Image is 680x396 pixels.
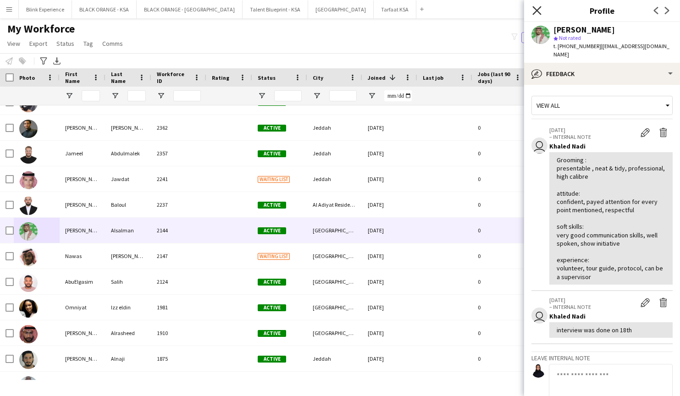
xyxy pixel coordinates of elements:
div: [DATE] [362,320,417,346]
input: Status Filter Input [274,90,302,101]
div: [GEOGRAPHIC_DATA] [307,269,362,294]
button: Open Filter Menu [258,92,266,100]
app-action-btn: Export XLSX [51,55,62,66]
span: Workforce ID [157,71,190,84]
div: Izz eldin [105,295,151,320]
div: 0 [472,243,527,269]
a: Tag [80,38,97,49]
span: Active [258,227,286,234]
div: [PERSON_NAME] [60,218,105,243]
div: 1981 [151,295,206,320]
div: 1875 [151,346,206,371]
span: Export [29,39,47,48]
p: [DATE] [549,297,636,303]
span: Waiting list [258,253,290,260]
span: Active [258,279,286,286]
span: Active [258,304,286,311]
img: Abdullah Jawdat [19,171,38,189]
img: Nawas Omer [19,248,38,266]
button: Talent Blueprint - KSA [243,0,308,18]
a: Status [53,38,78,49]
div: [DATE] [362,346,417,371]
span: Jobs (last 90 days) [478,71,511,84]
div: Omniyat [60,295,105,320]
img: Abdullah Almahayni [19,120,38,138]
div: [PERSON_NAME] [60,115,105,140]
div: 0 [472,192,527,217]
div: [PERSON_NAME] [105,243,151,269]
button: BLACK ORANGE - [GEOGRAPHIC_DATA] [137,0,243,18]
span: First Name [65,71,89,84]
span: My Workforce [7,22,75,36]
button: Open Filter Menu [313,92,321,100]
div: Khaled Nadi [549,312,673,320]
button: Open Filter Menu [65,92,73,100]
span: Active [258,150,286,157]
div: [GEOGRAPHIC_DATA] [307,295,362,320]
div: Jeddah [307,166,362,192]
h3: Profile [524,5,680,16]
div: [PERSON_NAME] [60,166,105,192]
div: 1910 [151,320,206,346]
div: Salih [105,269,151,294]
img: Jameel Abdulmalek [19,145,38,164]
input: Joined Filter Input [384,90,412,101]
div: 0 [472,346,527,371]
div: [PERSON_NAME] [60,320,105,346]
div: 0 [472,269,527,294]
a: Export [26,38,51,49]
div: Khaled Nadi [549,142,673,150]
input: Last Name Filter Input [127,90,146,101]
button: [GEOGRAPHIC_DATA] [308,0,374,18]
span: Not rated [559,34,581,41]
div: 0 [472,115,527,140]
div: interview was done on 18th [557,326,665,334]
span: Active [258,125,286,132]
div: [PERSON_NAME] [105,115,151,140]
p: – INTERNAL NOTE [549,133,636,140]
img: Abdulrahman Alrasheed [19,325,38,343]
div: Jeddah [307,346,362,371]
span: Active [258,356,286,363]
div: [PERSON_NAME] [553,26,615,34]
div: [DATE] [362,141,417,166]
div: Alsalman [105,218,151,243]
div: [DATE] [362,166,417,192]
input: Workforce ID Filter Input [173,90,201,101]
img: Abdulaziz Alnaji [19,351,38,369]
span: Active [258,330,286,337]
span: Rating [212,74,229,81]
span: t. [PHONE_NUMBER] [553,43,601,49]
div: 2362 [151,115,206,140]
span: Waiting list [258,176,290,183]
span: View all [536,101,560,110]
div: AbuElgasim [60,269,105,294]
span: Status [258,74,276,81]
div: Al Adiyat Residence [307,192,362,217]
div: 0 [472,218,527,243]
button: Open Filter Menu [368,92,376,100]
p: – INTERNAL NOTE [549,303,636,310]
div: Grooming : presentable , neat & tidy, professional, high calibre attitude: confident, payed atten... [557,156,665,281]
span: View [7,39,20,48]
div: Alnaji [105,346,151,371]
span: Last Name [111,71,135,84]
div: [DATE] [362,115,417,140]
div: [DATE] [362,192,417,217]
div: 2144 [151,218,206,243]
span: City [313,74,323,81]
a: View [4,38,24,49]
div: [DATE] [362,218,417,243]
span: | [EMAIL_ADDRESS][DOMAIN_NAME] [553,43,669,58]
div: Jeddah [307,141,362,166]
div: 2147 [151,243,206,269]
div: 0 [472,141,527,166]
span: Last job [423,74,443,81]
button: Open Filter Menu [157,92,165,100]
a: Comms [99,38,127,49]
input: City Filter Input [329,90,357,101]
p: [DATE] [549,126,636,133]
button: Open Filter Menu [111,92,119,100]
div: 0 [472,320,527,346]
app-action-btn: Advanced filters [38,55,49,66]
